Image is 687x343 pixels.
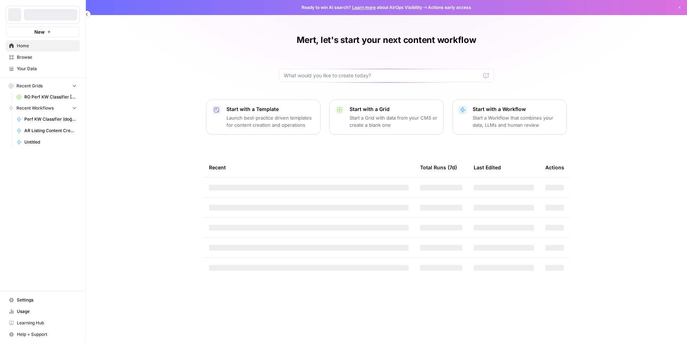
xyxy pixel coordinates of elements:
[16,83,43,89] span: Recent Grids
[6,52,80,63] a: Browse
[284,72,481,79] input: What would you like to create today?
[6,81,80,91] button: Recent Grids
[24,127,77,134] span: AR Listing Content Creation
[474,158,501,177] div: Last Edited
[17,66,77,72] span: Your Data
[350,114,438,129] p: Start a Grid with data from your CMS or create a blank one
[352,5,376,10] a: Learn more
[6,329,80,340] button: Help + Support
[13,136,80,148] a: Untitled
[473,114,561,129] p: Start a Workflow that combines your data, LLMs and human review
[350,106,438,113] p: Start with a Grid
[6,26,80,37] button: New
[24,139,77,145] span: Untitled
[428,4,471,11] span: Actions early access
[6,40,80,52] a: Home
[16,105,54,111] span: Recent Workflows
[545,158,564,177] div: Actions
[452,100,567,135] button: Start with a WorkflowStart a Workflow that combines your data, LLMs and human review
[6,103,80,113] button: Recent Workflows
[17,297,77,303] span: Settings
[209,158,409,177] div: Recent
[226,106,315,113] p: Start with a Template
[302,4,422,11] span: Ready to win AI search? about AirOps Visibility
[34,28,45,35] span: New
[6,306,80,317] a: Usage
[206,100,321,135] button: Start with a TemplateLaunch best-practice driven templates for content creation and operations
[6,317,80,329] a: Learning Hub
[297,34,476,46] h1: Mert, let's start your next content workflow
[24,94,77,100] span: RO Perf KW Classifier [Anil] Grid
[13,91,80,103] a: RO Perf KW Classifier [Anil] Grid
[17,308,77,315] span: Usage
[473,106,561,113] p: Start with a Workflow
[13,125,80,136] a: AR Listing Content Creation
[329,100,444,135] button: Start with a GridStart a Grid with data from your CMS or create a blank one
[226,114,315,129] p: Launch best-practice driven templates for content creation and operations
[24,116,77,122] span: Perf KW Classifier (doğuş)
[6,294,80,306] a: Settings
[17,331,77,338] span: Help + Support
[13,113,80,125] a: Perf KW Classifier (doğuş)
[420,158,457,177] div: Total Runs (7d)
[17,320,77,326] span: Learning Hub
[6,63,80,74] a: Your Data
[17,43,77,49] span: Home
[17,54,77,61] span: Browse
